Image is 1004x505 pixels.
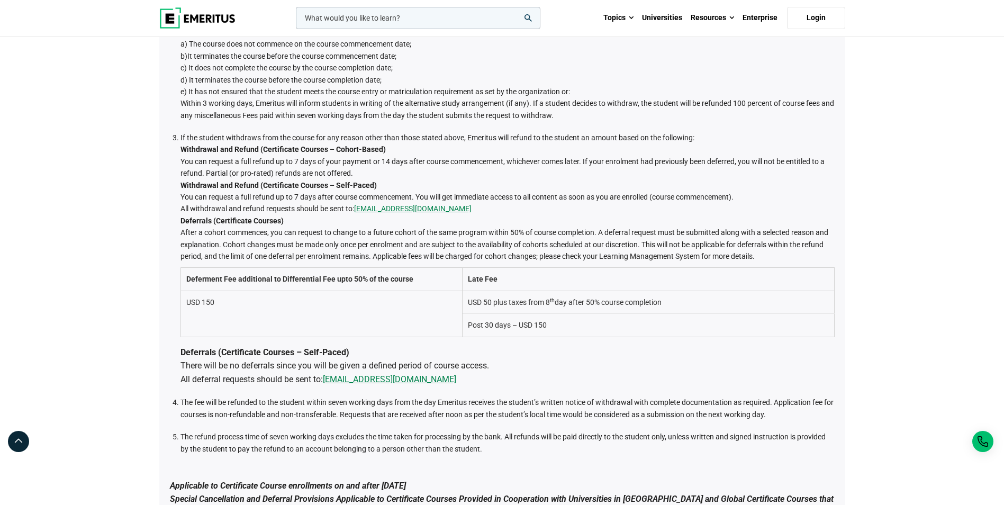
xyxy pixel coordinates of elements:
sup: th [550,297,555,304]
td: Post 30 days – USD 150 [463,314,834,337]
strong: Withdrawal and Refund (Certificate Courses – Cohort-Based) [180,145,386,154]
a: [EMAIL_ADDRESS][DOMAIN_NAME] [323,373,456,386]
li: The fee will be refunded to the student within seven working days from the day Emeritus receives ... [180,396,835,420]
strong: Deferment Fee additional to Differential Fee upto 50% of the course [186,275,413,283]
input: woocommerce-product-search-field-0 [296,7,540,29]
strong: Late Fee [468,275,498,283]
li: If the student withdraws from the course for any reason other than those stated above, Emeritus w... [180,132,835,386]
span: e) It has not ensured that the student meets the course entry or matriculation requirement as set... [180,87,570,96]
li: For a refund pertaining to withdrawal due to non-delivery of course, Emeritus will notify student... [180,26,835,121]
td: USD 150 [180,291,463,337]
td: USD 50 plus taxes from 8 day after 50% course completion [463,291,834,313]
strong: Deferrals (Certificate Courses – Self-Paced) [180,347,349,357]
span: c) It does not complete the course by the course completion date; [180,64,393,72]
p: There will be no deferrals since you will be given a defined period of course access. All deferra... [180,346,835,386]
span: d) It terminates the course before the course completion date; [180,76,382,84]
span: a) The course does not commence on the course commencement date; [180,40,411,48]
span: b)It terminates the course before the course commencement date; [180,52,396,60]
strong: Withdrawal and Refund (Certificate Courses – Self-Paced) [180,181,377,190]
a: Login [787,7,845,29]
li: The refund process time of seven working days excludes the time taken for processing by the bank.... [180,431,835,455]
strong: Deferrals (Certificate Courses) [180,217,284,225]
a: [EMAIL_ADDRESS][DOMAIN_NAME] [354,203,472,214]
